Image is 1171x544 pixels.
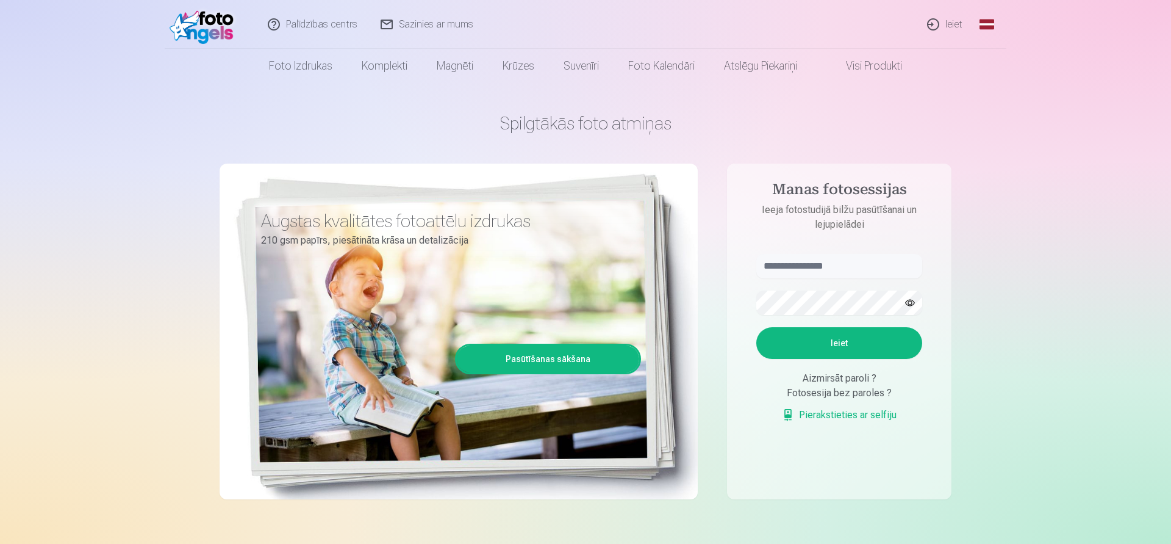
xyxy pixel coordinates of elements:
[782,408,897,423] a: Pierakstieties ar selfiju
[756,386,922,401] div: Fotosesija bez paroles ?
[744,203,934,232] p: Ieeja fotostudijā bilžu pasūtīšanai un lejupielādei
[812,49,917,83] a: Visi produkti
[261,232,632,249] p: 210 gsm papīrs, piesātināta krāsa un detalizācija
[170,5,240,44] img: /fa1
[614,49,709,83] a: Foto kalendāri
[709,49,812,83] a: Atslēgu piekariņi
[422,49,488,83] a: Magnēti
[756,371,922,386] div: Aizmirsāt paroli ?
[549,49,614,83] a: Suvenīri
[457,346,639,372] a: Pasūtīšanas sākšana
[254,49,347,83] a: Foto izdrukas
[744,181,934,203] h4: Manas fotosessijas
[261,210,632,232] h3: Augstas kvalitātes fotoattēlu izdrukas
[488,49,549,83] a: Krūzes
[347,49,422,83] a: Komplekti
[220,112,951,134] h1: Spilgtākās foto atmiņas
[756,327,922,359] button: Ieiet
